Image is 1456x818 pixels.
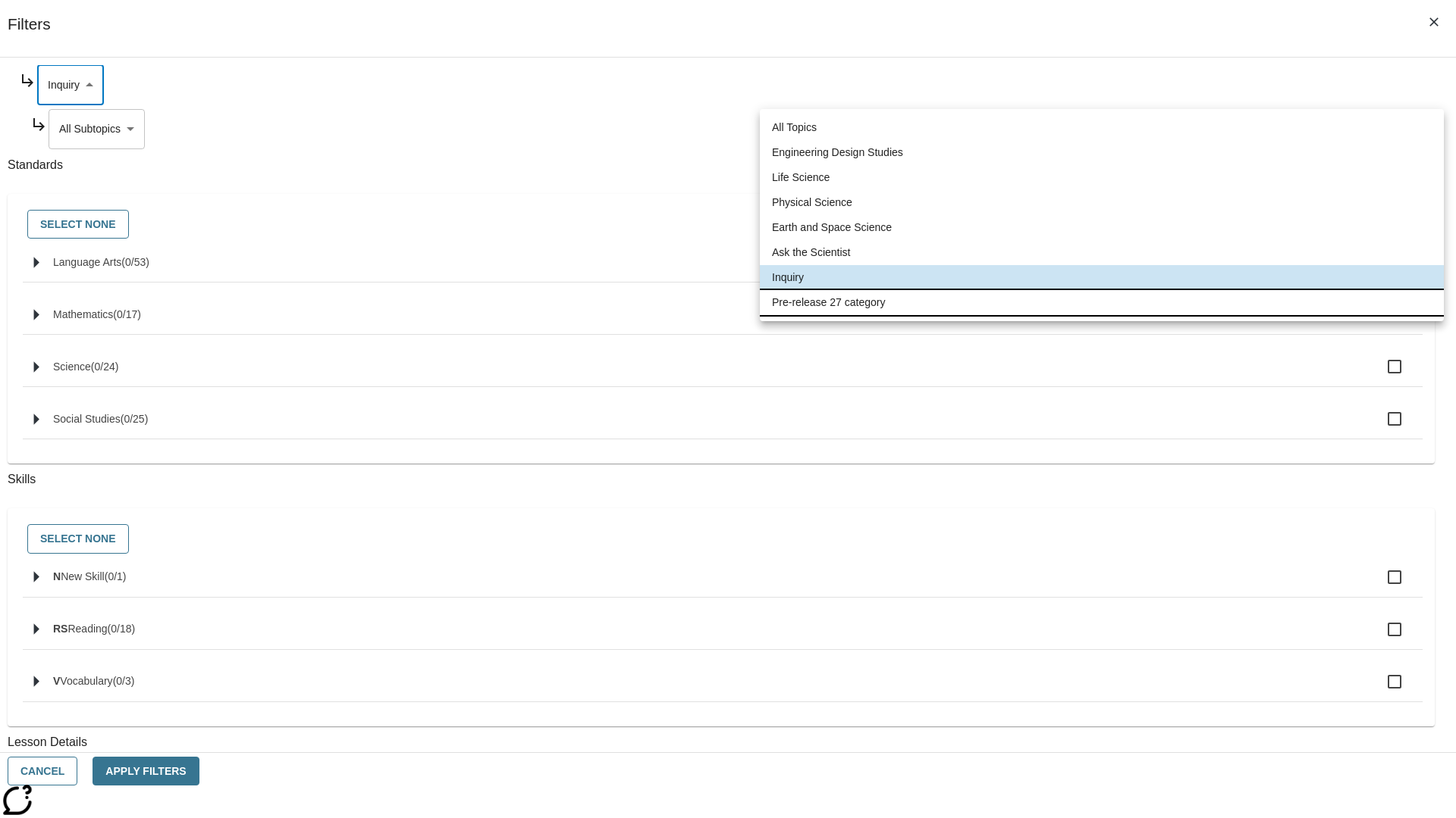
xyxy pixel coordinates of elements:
li: Pre-release 27 category [760,290,1444,315]
li: Ask the Scientist [760,240,1444,265]
ul: Select a topic [760,109,1444,321]
li: Life Science [760,165,1444,190]
li: All Topics [760,115,1444,140]
li: Earth and Space Science [760,215,1444,240]
li: Inquiry [760,265,1444,290]
li: Physical Science [760,190,1444,215]
li: Engineering Design Studies [760,140,1444,165]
